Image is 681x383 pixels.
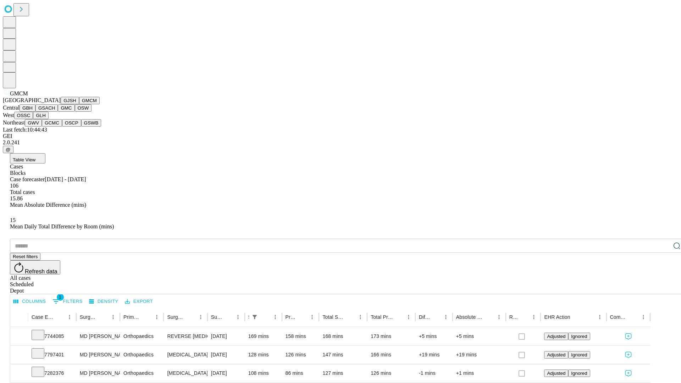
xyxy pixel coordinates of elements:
[260,312,270,322] button: Sort
[322,314,345,320] div: Total Scheduled Duration
[108,312,118,322] button: Menu
[250,312,260,322] button: Show filters
[10,90,28,96] span: GMCM
[322,346,364,364] div: 147 mins
[456,364,502,382] div: +1 mins
[250,312,260,322] div: 1 active filter
[456,327,502,345] div: +5 mins
[286,327,316,345] div: 158 mins
[123,314,141,320] div: Primary Service
[10,195,23,201] span: 15.86
[55,312,65,322] button: Sort
[297,312,307,322] button: Sort
[544,314,570,320] div: EHR Action
[3,112,14,118] span: West
[33,112,48,119] button: GLH
[10,217,16,223] span: 15
[13,254,38,259] span: Reset filters
[42,119,62,127] button: GCMC
[10,223,114,229] span: Mean Daily Total Difference by Room (mins)
[419,346,449,364] div: +19 mins
[322,364,364,382] div: 127 mins
[123,364,160,382] div: Orthopaedics
[233,312,243,322] button: Menu
[494,312,504,322] button: Menu
[186,312,196,322] button: Sort
[547,371,565,376] span: Adjusted
[441,312,451,322] button: Menu
[3,127,47,133] span: Last fetch: 10:44:43
[3,146,13,153] button: @
[371,346,412,364] div: 166 mins
[61,97,79,104] button: GJSH
[629,312,638,322] button: Sort
[419,314,430,320] div: Difference
[286,364,316,382] div: 86 mins
[80,346,116,364] div: MD [PERSON_NAME] [PERSON_NAME]
[13,157,35,162] span: Table View
[3,133,678,139] div: GEI
[404,312,414,322] button: Menu
[45,176,86,182] span: [DATE] - [DATE]
[484,312,494,322] button: Sort
[25,268,57,274] span: Refresh data
[10,202,86,208] span: Mean Absolute Difference (mins)
[81,119,101,127] button: GSWB
[248,364,278,382] div: 108 mins
[371,314,393,320] div: Total Predicted Duration
[35,104,58,112] button: GSACH
[371,327,412,345] div: 173 mins
[211,314,222,320] div: Surgery Date
[638,312,648,322] button: Menu
[355,312,365,322] button: Menu
[571,371,587,376] span: Ignored
[270,312,280,322] button: Menu
[568,370,590,377] button: Ignored
[431,312,441,322] button: Sort
[248,346,278,364] div: 128 mins
[123,296,155,307] button: Export
[32,364,73,382] div: 7282376
[394,312,404,322] button: Sort
[79,97,100,104] button: GMCM
[3,97,61,103] span: [GEOGRAPHIC_DATA]
[248,314,249,320] div: Scheduled In Room Duration
[547,334,565,339] span: Adjusted
[98,312,108,322] button: Sort
[568,351,590,359] button: Ignored
[123,327,160,345] div: Orthopaedics
[10,153,45,163] button: Table View
[167,327,204,345] div: REVERSE [MEDICAL_DATA]
[419,327,449,345] div: +5 mins
[286,346,316,364] div: 126 mins
[14,367,24,380] button: Expand
[456,314,483,320] div: Absolute Difference
[32,314,54,320] div: Case Epic Id
[211,346,241,364] div: [DATE]
[529,312,539,322] button: Menu
[223,312,233,322] button: Sort
[610,314,628,320] div: Comments
[6,147,11,152] span: @
[10,253,40,260] button: Reset filters
[75,104,92,112] button: OSW
[32,327,73,345] div: 7744085
[307,312,317,322] button: Menu
[65,312,74,322] button: Menu
[10,189,35,195] span: Total cases
[57,294,64,301] span: 1
[3,120,25,126] span: Northeast
[58,104,74,112] button: GMC
[14,112,33,119] button: OSSC
[3,139,678,146] div: 2.0.241
[25,119,42,127] button: GWV
[167,314,185,320] div: Surgery Name
[211,327,241,345] div: [DATE]
[12,296,48,307] button: Select columns
[51,296,84,307] button: Show filters
[345,312,355,322] button: Sort
[544,351,568,359] button: Adjusted
[10,176,45,182] span: Case forecaster
[167,364,204,382] div: [MEDICAL_DATA] [MEDICAL_DATA], EXTENSIVE, 3 OR MORE DISCRETE STRUCTURES
[152,312,162,322] button: Menu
